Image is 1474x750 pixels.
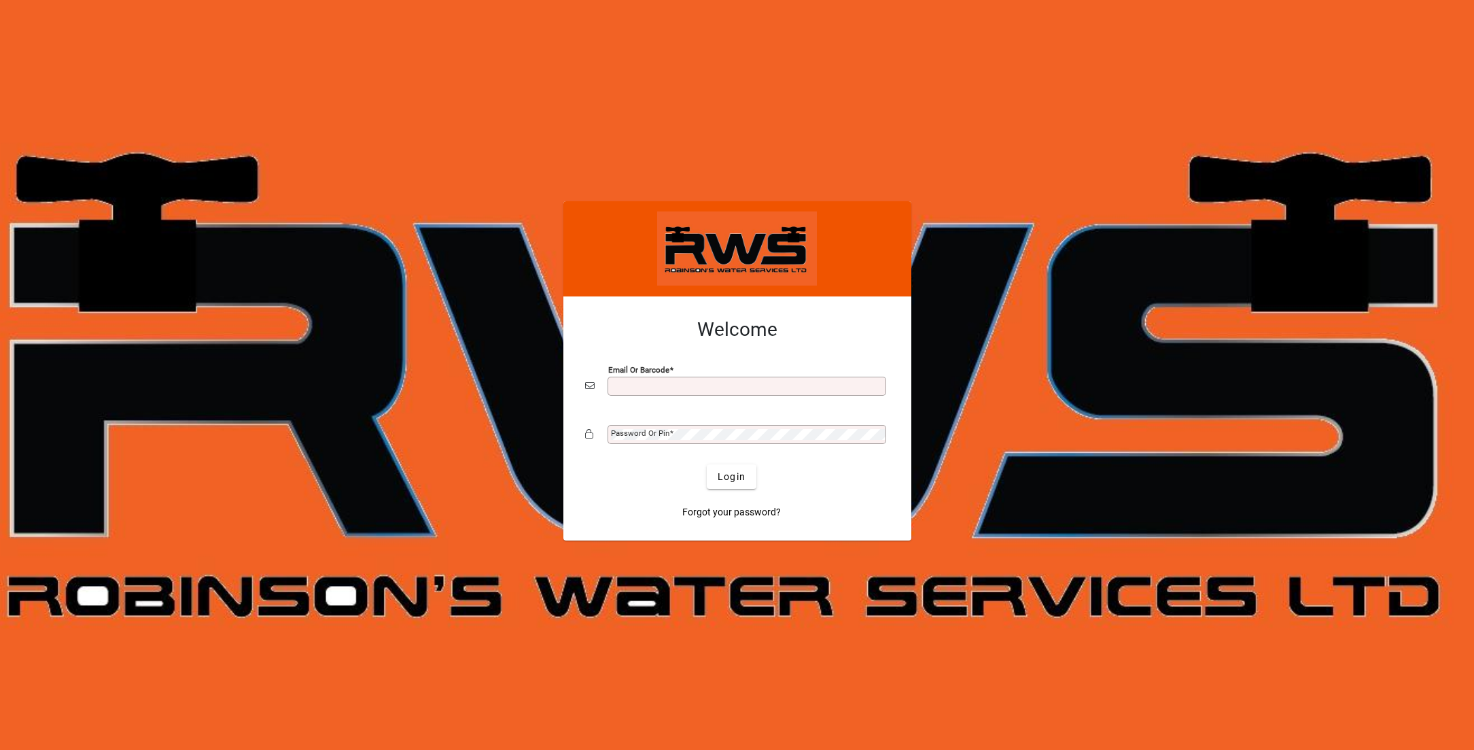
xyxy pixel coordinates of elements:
button: Login [707,464,756,489]
h2: Welcome [585,318,890,341]
span: Login [718,470,745,484]
mat-label: Password or Pin [611,428,669,438]
a: Forgot your password? [677,500,786,524]
span: Forgot your password? [682,505,781,519]
mat-label: Email or Barcode [608,365,669,375]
